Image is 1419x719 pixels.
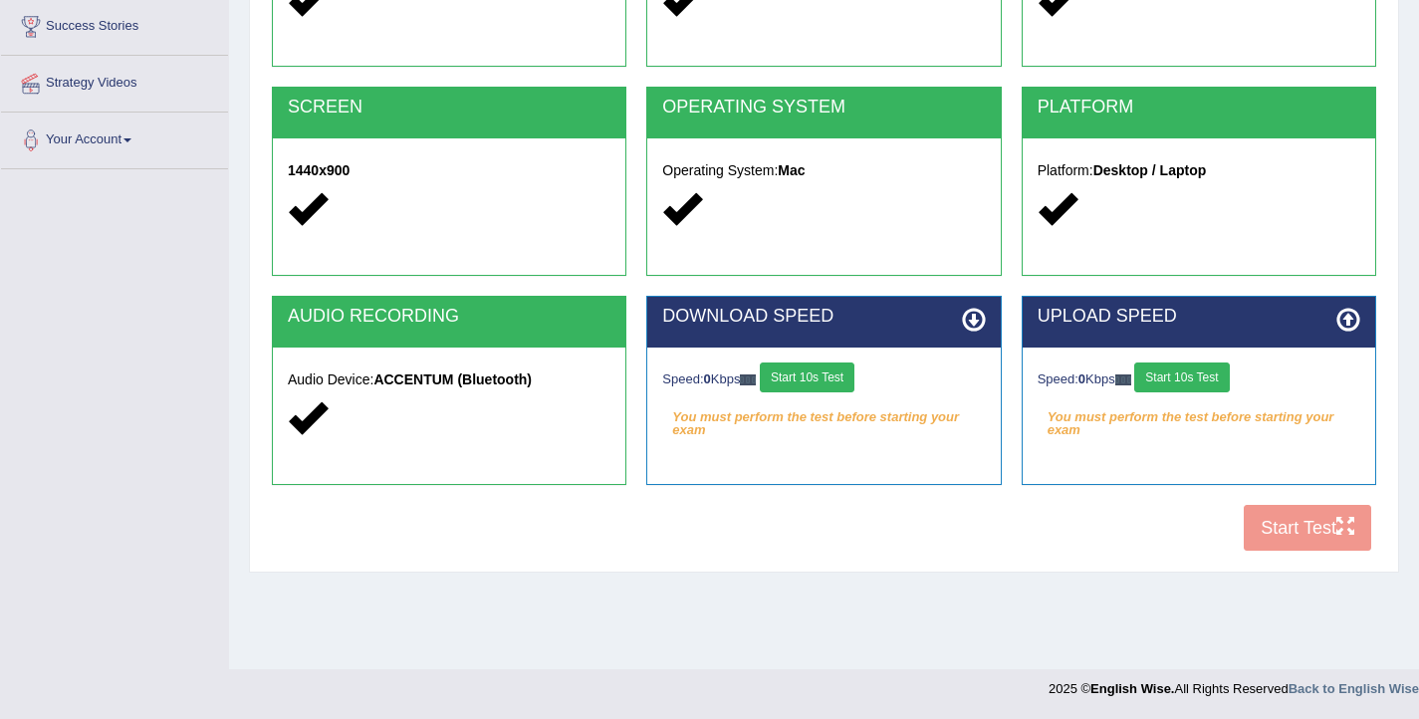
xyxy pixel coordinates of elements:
[1115,374,1131,385] img: ajax-loader-fb-connection.gif
[662,402,985,432] em: You must perform the test before starting your exam
[1038,307,1360,327] h2: UPLOAD SPEED
[288,372,610,387] h5: Audio Device:
[704,371,711,386] strong: 0
[760,362,854,392] button: Start 10s Test
[740,374,756,385] img: ajax-loader-fb-connection.gif
[662,163,985,178] h5: Operating System:
[288,307,610,327] h2: AUDIO RECORDING
[373,371,532,387] strong: ACCENTUM (Bluetooth)
[1090,681,1174,696] strong: English Wise.
[1049,669,1419,698] div: 2025 © All Rights Reserved
[1038,163,1360,178] h5: Platform:
[662,307,985,327] h2: DOWNLOAD SPEED
[1038,362,1360,397] div: Speed: Kbps
[1038,402,1360,432] em: You must perform the test before starting your exam
[1289,681,1419,696] a: Back to English Wise
[288,98,610,118] h2: SCREEN
[1,56,228,106] a: Strategy Videos
[1038,98,1360,118] h2: PLATFORM
[662,98,985,118] h2: OPERATING SYSTEM
[778,162,805,178] strong: Mac
[1078,371,1085,386] strong: 0
[1,113,228,162] a: Your Account
[1134,362,1229,392] button: Start 10s Test
[662,362,985,397] div: Speed: Kbps
[1093,162,1207,178] strong: Desktop / Laptop
[288,162,350,178] strong: 1440x900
